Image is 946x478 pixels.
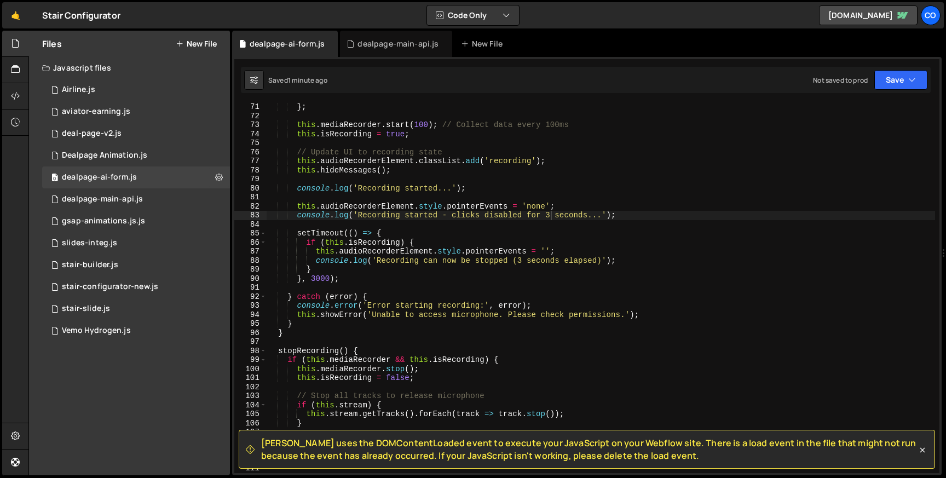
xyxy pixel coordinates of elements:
div: aviator-earning.js [62,107,130,117]
div: 74 [234,130,267,139]
div: 72 [234,112,267,121]
div: 5799/29740.js [42,232,230,254]
div: 102 [234,383,267,392]
div: 5799/46639.js [42,188,230,210]
button: Code Only [427,5,519,25]
div: stair-builder.js [62,260,118,270]
div: 98 [234,347,267,356]
div: Saved [268,76,327,85]
div: 5799/43929.js [42,123,230,145]
div: 94 [234,310,267,320]
div: 92 [234,292,267,302]
a: 🤙 [2,2,29,28]
div: stair-configurator-new.js [62,282,158,292]
a: Co [921,5,941,25]
div: 1 minute ago [288,76,327,85]
div: 5799/10830.js [42,254,230,276]
div: 71 [234,102,267,112]
div: 105 [234,410,267,419]
div: 5799/13335.js [42,210,230,232]
h2: Files [42,38,62,50]
div: dealpage-main-api.js [357,38,439,49]
div: Vemo Hydrogen.js [62,326,131,336]
div: Stair Configurator [42,9,120,22]
div: dealpage-ai-form.js [62,172,137,182]
span: [PERSON_NAME] uses the DOMContentLoaded event to execute your JavaScript on your Webflow site. Th... [261,437,917,462]
div: 107 [234,428,267,437]
div: 5799/22359.js [42,320,230,342]
div: 5799/23170.js [42,79,230,101]
div: 77 [234,157,267,166]
button: New File [176,39,217,48]
a: [DOMAIN_NAME] [819,5,918,25]
div: Not saved to prod [813,76,868,85]
div: 90 [234,274,267,284]
div: 80 [234,184,267,193]
div: Dealpage Animation.js [62,151,147,160]
div: 5799/15288.js [42,298,230,320]
div: 73 [234,120,267,130]
div: 101 [234,373,267,383]
div: 97 [234,337,267,347]
div: 5799/31803.js [42,101,230,123]
div: 106 [234,419,267,428]
div: 109 [234,446,267,455]
div: 5799/43892.js [42,145,230,166]
div: 87 [234,247,267,256]
div: 93 [234,301,267,310]
div: 100 [234,365,267,374]
div: 91 [234,283,267,292]
div: 89 [234,265,267,274]
div: 79 [234,175,267,184]
span: 0 [51,174,58,183]
div: 95 [234,319,267,329]
div: 108 [234,437,267,446]
div: stair-slide.js [62,304,110,314]
div: 111 [234,464,267,473]
div: 96 [234,329,267,338]
div: 75 [234,139,267,148]
div: 99 [234,355,267,365]
div: 78 [234,166,267,175]
div: New File [461,38,507,49]
div: 5799/16845.js [42,276,230,298]
div: dealpage-ai-form.js [250,38,325,49]
div: dealpage-main-api.js [62,194,143,204]
div: 5799/46543.js [42,166,230,188]
div: 110 [234,455,267,464]
div: deal-page-v2.js [62,129,122,139]
div: 82 [234,202,267,211]
div: 84 [234,220,267,229]
div: 104 [234,401,267,410]
div: 81 [234,193,267,202]
div: 88 [234,256,267,266]
div: slides-integ.js [62,238,117,248]
div: Airline.js [62,85,95,95]
div: 83 [234,211,267,220]
div: 85 [234,229,267,238]
div: gsap-animations.js.js [62,216,145,226]
div: Javascript files [29,57,230,79]
button: Save [874,70,927,90]
div: 86 [234,238,267,247]
div: 103 [234,391,267,401]
div: 76 [234,148,267,157]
